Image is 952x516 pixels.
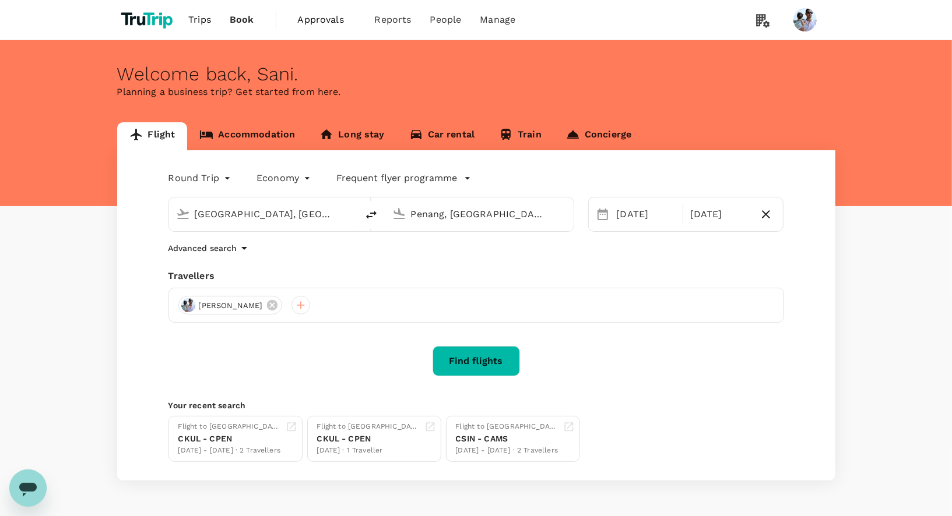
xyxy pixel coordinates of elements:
a: Car rental [397,122,487,150]
div: [DATE] [612,203,680,226]
span: Reports [375,13,412,27]
div: Flight to [GEOGRAPHIC_DATA] [317,421,420,433]
a: Concierge [554,122,644,150]
p: Frequent flyer programme [336,171,457,185]
a: Flight [117,122,188,150]
button: Open [349,213,352,215]
div: CSIN - CAMS [456,433,558,445]
button: Frequent flyer programme [336,171,471,185]
div: [DATE] · 1 Traveller [317,445,420,457]
div: Flight to [GEOGRAPHIC_DATA] [456,421,558,433]
div: [PERSON_NAME] [178,296,283,314]
a: Accommodation [187,122,307,150]
div: [DATE] [686,203,754,226]
button: Find flights [433,346,520,376]
div: [DATE] - [DATE] · 2 Travellers [456,445,558,457]
button: delete [357,201,385,229]
a: Long stay [307,122,396,150]
div: Travellers [168,269,784,283]
div: Flight to [GEOGRAPHIC_DATA] [178,421,281,433]
span: Book [230,13,254,27]
span: People [430,13,462,27]
span: Manage [480,13,515,27]
p: Your recent search [168,400,784,411]
img: TruTrip logo [117,7,180,33]
span: Trips [188,13,211,27]
p: Advanced search [168,242,237,254]
button: Open [565,213,568,215]
iframe: Button to launch messaging window [9,469,47,507]
div: Economy [257,169,313,188]
img: avatar-6695f0dd85a4d.png [181,298,195,312]
input: Going to [411,205,549,223]
span: Approvals [298,13,356,27]
a: Train [487,122,554,150]
div: CKUL - CPEN [317,433,420,445]
button: Advanced search [168,241,251,255]
div: Round Trip [168,169,234,188]
div: [DATE] - [DATE] · 2 Travellers [178,445,281,457]
img: Sani Gouw [793,8,817,31]
div: Welcome back , Sani . [117,63,835,85]
span: [PERSON_NAME] [192,300,270,312]
p: Planning a business trip? Get started from here. [117,85,835,99]
div: CKUL - CPEN [178,433,281,445]
input: Depart from [195,205,333,223]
